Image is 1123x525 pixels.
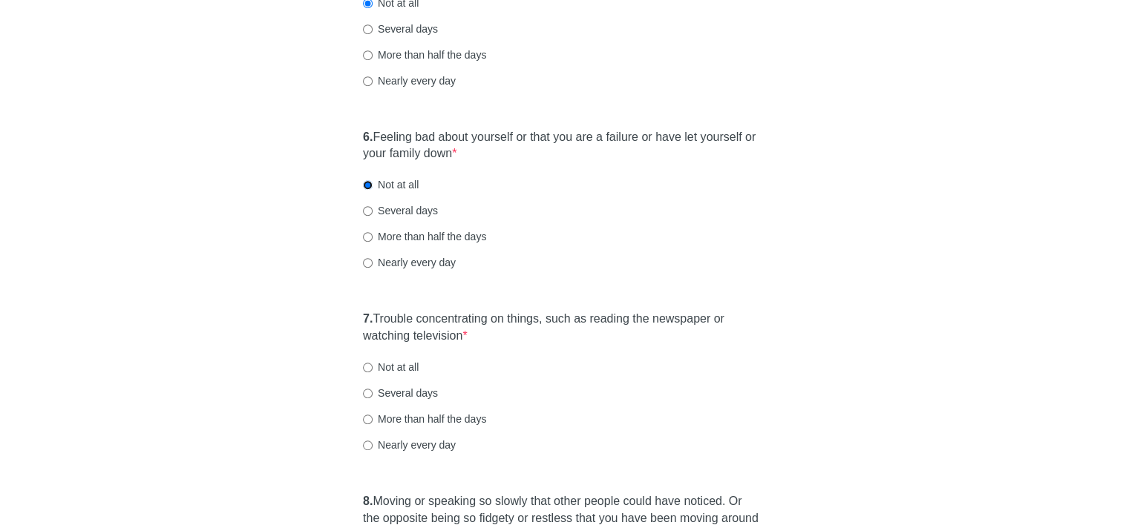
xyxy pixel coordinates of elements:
input: Several days [363,389,373,398]
strong: 8. [363,495,373,507]
input: Several days [363,206,373,216]
label: Nearly every day [363,73,456,88]
input: Several days [363,24,373,34]
input: More than half the days [363,415,373,424]
label: Several days [363,386,438,400]
label: Trouble concentrating on things, such as reading the newspaper or watching television [363,311,760,345]
label: Nearly every day [363,437,456,452]
label: Feeling bad about yourself or that you are a failure or have let yourself or your family down [363,129,760,163]
label: Not at all [363,360,419,374]
strong: 7. [363,312,373,325]
strong: 6. [363,131,373,143]
input: Nearly every day [363,258,373,268]
label: Several days [363,203,438,218]
input: Not at all [363,180,373,190]
input: Not at all [363,363,373,372]
input: Nearly every day [363,76,373,86]
label: Not at all [363,177,419,192]
label: More than half the days [363,412,486,426]
label: More than half the days [363,47,486,62]
input: Nearly every day [363,440,373,450]
input: More than half the days [363,232,373,242]
input: More than half the days [363,50,373,60]
label: More than half the days [363,229,486,244]
label: Nearly every day [363,255,456,270]
label: Several days [363,22,438,36]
